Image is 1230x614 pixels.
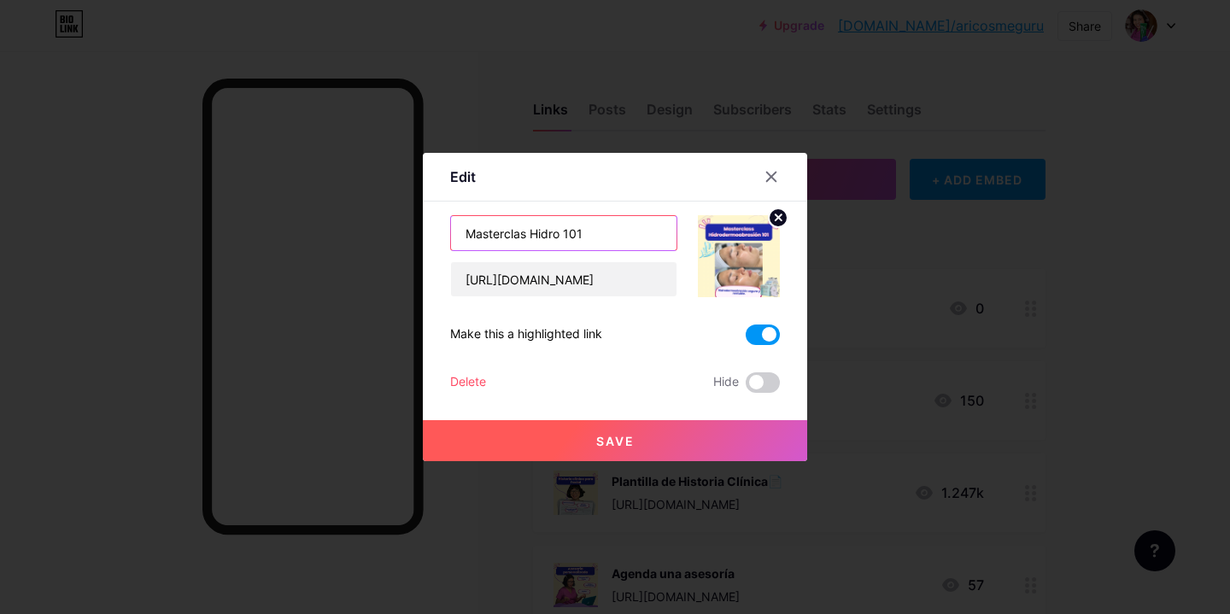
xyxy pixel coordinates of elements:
img: link_thumbnail [698,215,780,297]
div: Delete [450,372,486,393]
input: URL [451,262,676,296]
div: Edit [450,167,476,187]
input: Title [451,216,676,250]
button: Save [423,420,807,461]
span: Save [596,434,635,448]
div: Make this a highlighted link [450,325,602,345]
span: Hide [713,372,739,393]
